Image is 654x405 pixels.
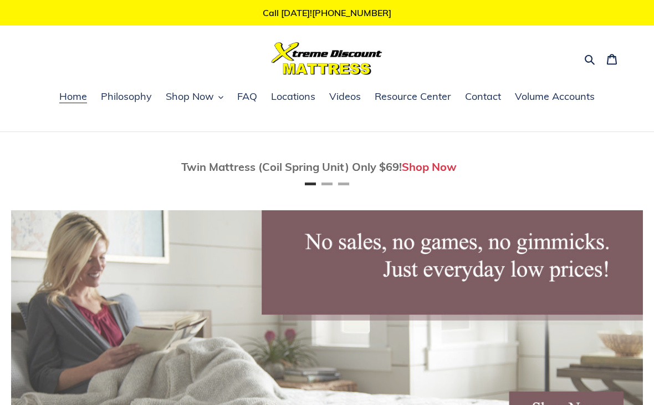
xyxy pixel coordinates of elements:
a: Home [54,89,93,105]
span: Shop Now [166,90,214,103]
img: Xtreme Discount Mattress [272,42,382,75]
button: Shop Now [160,89,229,105]
span: Philosophy [101,90,152,103]
span: Twin Mattress (Coil Spring Unit) Only $69! [181,160,402,174]
button: Page 2 [321,183,333,185]
a: Locations [265,89,321,105]
span: Volume Accounts [515,90,595,103]
a: [PHONE_NUMBER] [312,7,391,18]
span: Resource Center [375,90,451,103]
a: Shop Now [402,160,457,174]
span: Contact [465,90,501,103]
span: FAQ [237,90,257,103]
span: Locations [271,90,315,103]
a: FAQ [232,89,263,105]
a: Videos [324,89,366,105]
button: Page 1 [305,183,316,185]
button: Page 3 [338,183,349,185]
a: Contact [459,89,507,105]
span: Home [59,90,87,103]
a: Philosophy [95,89,157,105]
a: Resource Center [369,89,457,105]
span: Videos [329,90,361,103]
a: Volume Accounts [509,89,600,105]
